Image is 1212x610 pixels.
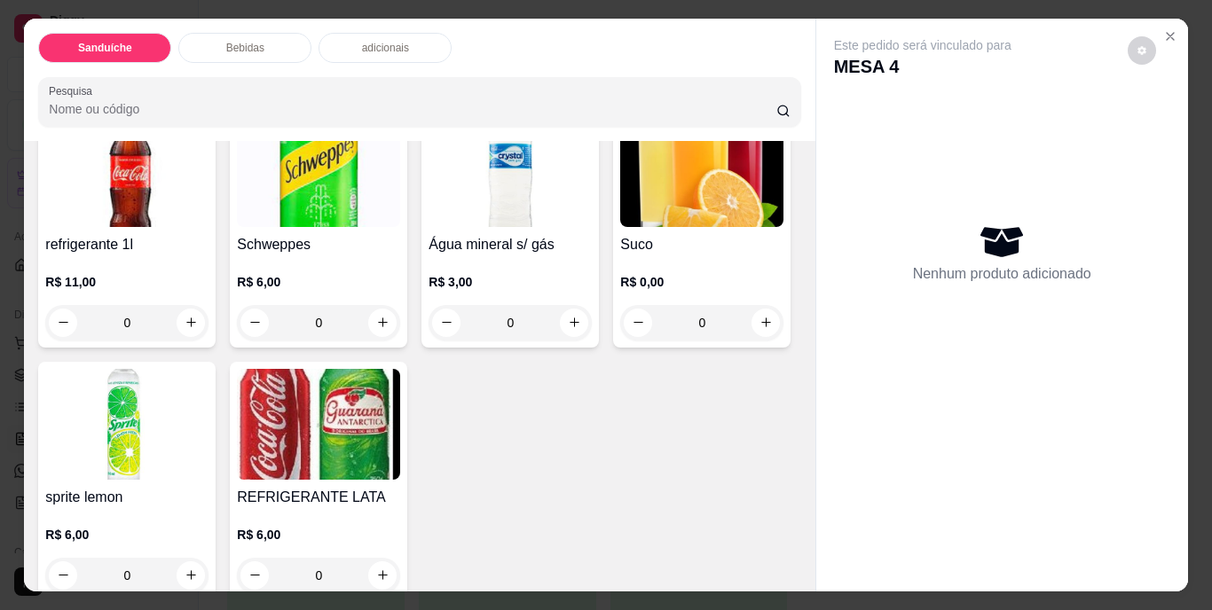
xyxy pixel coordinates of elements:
button: decrease-product-quantity [49,561,77,590]
img: product-image [237,369,400,480]
button: increase-product-quantity [368,309,397,337]
p: Nenhum produto adicionado [913,263,1091,285]
p: Este pedido será vinculado para [834,36,1011,54]
input: Pesquisa [49,100,776,118]
p: R$ 3,00 [429,273,592,291]
button: decrease-product-quantity [240,309,269,337]
img: product-image [45,116,209,227]
button: increase-product-quantity [368,561,397,590]
button: decrease-product-quantity [49,309,77,337]
button: increase-product-quantity [560,309,588,337]
img: product-image [45,369,209,480]
p: R$ 6,00 [45,526,209,544]
button: decrease-product-quantity [432,309,460,337]
p: Bebidas [226,41,264,55]
p: R$ 0,00 [620,273,783,291]
button: increase-product-quantity [752,309,780,337]
button: increase-product-quantity [177,561,205,590]
button: Close [1156,22,1184,51]
p: R$ 6,00 [237,526,400,544]
h4: refrigerante 1l [45,234,209,255]
button: decrease-product-quantity [240,561,269,590]
img: product-image [620,116,783,227]
label: Pesquisa [49,83,98,98]
p: R$ 6,00 [237,273,400,291]
p: MESA 4 [834,54,1011,79]
h4: Schweppes [237,234,400,255]
p: adicionais [362,41,409,55]
img: product-image [237,116,400,227]
button: increase-product-quantity [177,309,205,337]
h4: REFRIGERANTE LATA [237,487,400,508]
img: product-image [429,116,592,227]
p: R$ 11,00 [45,273,209,291]
button: decrease-product-quantity [624,309,652,337]
p: Sanduíche [78,41,132,55]
button: decrease-product-quantity [1128,36,1156,65]
h4: Água mineral s/ gás [429,234,592,255]
h4: Suco [620,234,783,255]
h4: sprite lemon [45,487,209,508]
